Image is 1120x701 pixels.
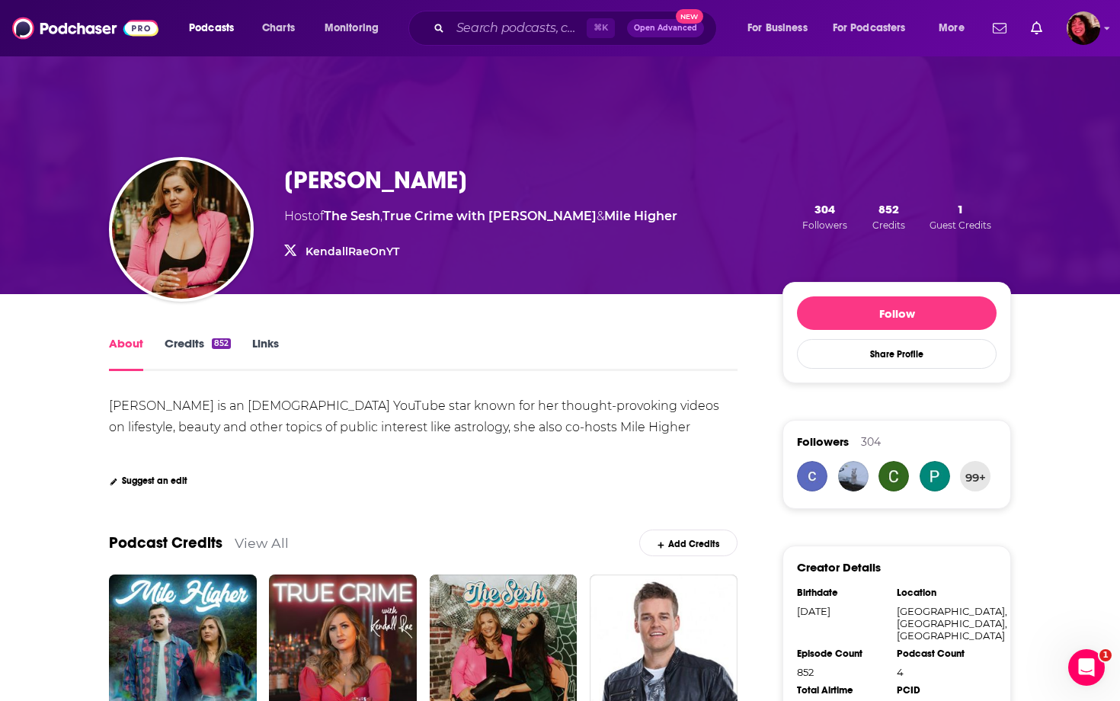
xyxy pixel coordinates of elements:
div: 304 [861,435,881,449]
span: Guest Credits [930,219,991,231]
a: About [109,336,143,371]
img: Podchaser - Follow, Share and Rate Podcasts [12,14,158,43]
img: User Profile [1067,11,1100,45]
span: 1 [957,202,964,216]
a: True Crime with Kendall Rae [382,209,597,223]
a: View All [235,535,289,551]
button: 304Followers [798,201,852,232]
div: Total Airtime [797,684,887,696]
span: & [597,209,604,223]
a: Suggest an edit [109,475,187,486]
span: 304 [814,202,835,216]
span: , [380,209,382,223]
iframe: Intercom live chat [1068,649,1105,686]
button: open menu [178,16,254,40]
a: Mile Higher [604,209,677,223]
span: of [312,209,380,223]
span: For Podcasters [833,18,906,39]
a: Show notifications dropdown [1025,15,1048,41]
a: Charts [252,16,304,40]
div: Podcast Count [897,648,987,660]
a: Links [252,336,279,371]
img: CBBurkett [797,461,827,491]
button: open menu [928,16,984,40]
button: Show profile menu [1067,11,1100,45]
span: Followers [797,434,849,449]
button: Open AdvancedNew [627,19,704,37]
div: [DATE] [797,605,887,617]
div: 852 [797,666,887,678]
span: Logged in as Kathryn-Musilek [1067,11,1100,45]
img: KellieS [838,461,869,491]
span: 852 [878,202,899,216]
div: [PERSON_NAME] is an [DEMOGRAPHIC_DATA] YouTube star known for her thought-provoking videos on lif... [109,399,722,456]
button: 852Credits [868,201,910,232]
span: New [676,9,703,24]
img: pndouglas04 [920,461,950,491]
button: Follow [797,296,997,330]
img: littleone11282002 [878,461,909,491]
button: Share Profile [797,339,997,369]
button: 99+ [960,461,990,491]
div: 4 [897,666,987,678]
span: For Business [747,18,808,39]
button: open menu [314,16,398,40]
input: Search podcasts, credits, & more... [450,16,587,40]
span: ⌘ K [587,18,615,38]
span: Followers [802,219,847,231]
div: Episode Count [797,648,887,660]
a: KendallRaeOnYT [306,245,399,258]
span: Open Advanced [634,24,697,32]
div: 852 [212,338,231,349]
span: 1 [1099,649,1112,661]
button: 1Guest Credits [925,201,996,232]
span: Credits [872,219,905,231]
button: open menu [823,16,928,40]
button: open menu [737,16,827,40]
div: Location [897,587,987,599]
span: Host [284,209,312,223]
span: More [939,18,965,39]
img: Kendall Rae [112,160,251,299]
a: Credits852 [165,336,231,371]
span: Charts [262,18,295,39]
div: Search podcasts, credits, & more... [423,11,731,46]
div: PCID [897,684,987,696]
span: Podcasts [189,18,234,39]
div: [GEOGRAPHIC_DATA], [GEOGRAPHIC_DATA], [GEOGRAPHIC_DATA] [897,605,987,642]
div: Birthdate [797,587,887,599]
a: Podcast Credits [109,533,222,552]
a: The Sesh [324,209,380,223]
h1: [PERSON_NAME] [284,165,467,195]
h3: Creator Details [797,560,881,575]
span: Monitoring [325,18,379,39]
a: Show notifications dropdown [987,15,1013,41]
a: Add Credits [639,530,738,556]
